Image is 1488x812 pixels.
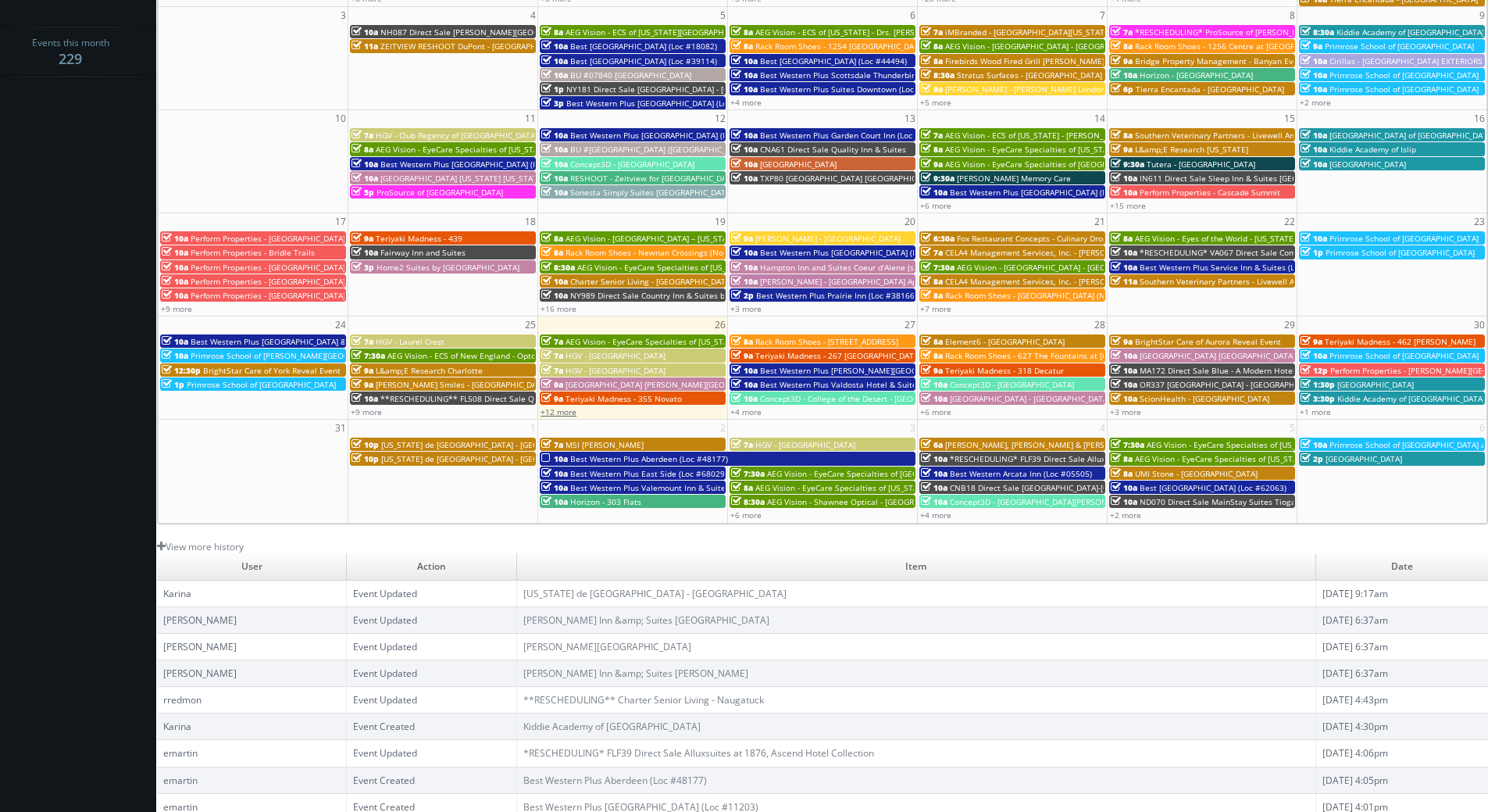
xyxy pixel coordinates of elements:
[351,187,374,198] span: 5p
[1136,84,1284,95] span: Tierra Encantada - [GEOGRAPHIC_DATA]
[731,350,753,361] span: 9a
[1111,350,1137,361] span: 10a
[920,97,951,108] a: +5 more
[731,276,758,287] span: 10a
[376,379,548,390] span: [PERSON_NAME] Smiles - [GEOGRAPHIC_DATA]
[570,144,749,155] span: BU #[GEOGRAPHIC_DATA] ([GEOGRAPHIC_DATA])
[731,41,753,52] span: 8a
[731,393,758,404] span: 10a
[945,439,1246,450] span: [PERSON_NAME], [PERSON_NAME] & [PERSON_NAME], LLC - [GEOGRAPHIC_DATA]
[541,453,568,464] span: 10a
[760,159,837,170] span: [GEOGRAPHIC_DATA]
[755,336,898,347] span: Rack Room Shoes - [STREET_ADDRESS]
[1326,453,1402,464] span: [GEOGRAPHIC_DATA]
[945,336,1065,347] span: Element6 - [GEOGRAPHIC_DATA]
[921,496,947,507] span: 10a
[731,55,758,66] span: 10a
[921,482,947,493] span: 10a
[162,365,201,376] span: 12:30p
[760,379,972,390] span: Best Western Plus Valdosta Hotel & Suites (Loc #11213)
[1301,350,1327,361] span: 10a
[731,130,758,141] span: 10a
[162,379,184,390] span: 1p
[541,336,563,347] span: 7a
[1326,247,1475,258] span: Primrose School of [GEOGRAPHIC_DATA]
[921,276,943,287] span: 8a
[731,173,758,184] span: 10a
[162,336,188,347] span: 10a
[380,173,544,184] span: [GEOGRAPHIC_DATA] [US_STATE] [US_STATE]
[1111,233,1133,244] span: 8a
[381,453,597,464] span: [US_STATE] de [GEOGRAPHIC_DATA] - [GEOGRAPHIC_DATA]
[767,496,962,507] span: AEG Vision - Shawnee Optical - [GEOGRAPHIC_DATA]
[945,247,1174,258] span: CELA4 Management Services, Inc. - [PERSON_NAME] Hyundai
[921,130,943,141] span: 7a
[731,379,758,390] span: 10a
[191,247,315,258] span: Perform Properties - Bridle Trails
[351,247,378,258] span: 10a
[351,144,373,155] span: 8a
[541,496,568,507] span: 10a
[731,70,758,80] span: 10a
[755,27,1036,38] span: AEG Vision - ECS of [US_STATE] - Drs. [PERSON_NAME] and [PERSON_NAME]
[921,159,943,170] span: 9a
[921,84,943,95] span: 9a
[1135,55,1313,66] span: Bridge Property Management - Banyan Everton
[351,233,373,244] span: 9a
[1140,379,1327,390] span: OR337 [GEOGRAPHIC_DATA] - [GEOGRAPHIC_DATA]
[351,173,378,184] span: 10a
[1111,276,1137,287] span: 11a
[541,303,576,314] a: +16 more
[731,84,758,95] span: 10a
[541,262,575,273] span: 8:30a
[1329,144,1416,155] span: Kiddie Academy of Islip
[1135,41,1343,52] span: Rack Room Shoes - 1256 Centre at [GEOGRAPHIC_DATA]
[541,98,564,109] span: 3p
[1110,510,1141,520] a: +2 more
[1111,496,1137,507] span: 10a
[376,336,444,347] span: HGV - Laurel Crest
[731,365,758,376] span: 10a
[566,350,665,361] span: HGV - [GEOGRAPHIC_DATA]
[760,144,906,155] span: CNA61 Direct Sale Quality Inn & Suites
[731,482,753,493] span: 8a
[351,439,379,450] span: 10p
[380,27,686,38] span: NH087 Direct Sale [PERSON_NAME][GEOGRAPHIC_DATA], Ascend Hotel Collection
[376,233,462,244] span: Teriyaki Madness - 439
[920,406,951,417] a: +6 more
[921,336,943,347] span: 8a
[1111,365,1137,376] span: 10a
[755,482,1019,493] span: AEG Vision - EyeCare Specialties of [US_STATE] - In Focus Vision Center
[1300,406,1331,417] a: +1 more
[1111,55,1133,66] span: 9a
[1135,130,1432,141] span: Southern Veterinary Partners - Livewell Animal Urgent Care of [PERSON_NAME]
[541,173,568,184] span: 10a
[950,453,1254,464] span: *RESCHEDULING* FLF39 Direct Sale Alluxsuites at 1876, Ascend Hotel Collection
[921,144,943,155] span: 8a
[950,468,1092,479] span: Best Western Arcata Inn (Loc #05505)
[731,336,753,347] span: 8a
[351,262,374,273] span: 3p
[1301,27,1334,38] span: 8:30a
[566,336,845,347] span: AEG Vision - EyeCare Specialties of [US_STATE] – [PERSON_NAME] Eye Care
[1301,336,1322,347] span: 9a
[920,303,951,314] a: +7 more
[760,130,946,141] span: Best Western Plus Garden Court Inn (Loc #05224)
[945,350,1215,361] span: Rack Room Shoes - 627 The Fountains at [GEOGRAPHIC_DATA] (No Rush)
[760,70,996,80] span: Best Western Plus Scottsdale Thunderbird Suites (Loc #03156)
[162,276,188,287] span: 10a
[921,453,947,464] span: 10a
[541,365,563,376] span: 7a
[1329,350,1479,361] span: Primrose School of [GEOGRAPHIC_DATA]
[570,173,738,184] span: RESHOOT - Zeitview for [GEOGRAPHIC_DATA]
[541,144,568,155] span: 10a
[1111,70,1137,80] span: 10a
[541,393,563,404] span: 9a
[755,350,921,361] span: Teriyaki Madness - 267 [GEOGRAPHIC_DATA]
[760,84,947,95] span: Best Western Plus Suites Downtown (Loc #61037)
[1111,336,1133,347] span: 9a
[760,55,907,66] span: Best [GEOGRAPHIC_DATA] (Loc #44494)
[191,350,401,361] span: Primrose School of [PERSON_NAME][GEOGRAPHIC_DATA]
[731,290,754,301] span: 2p
[1111,144,1133,155] span: 9a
